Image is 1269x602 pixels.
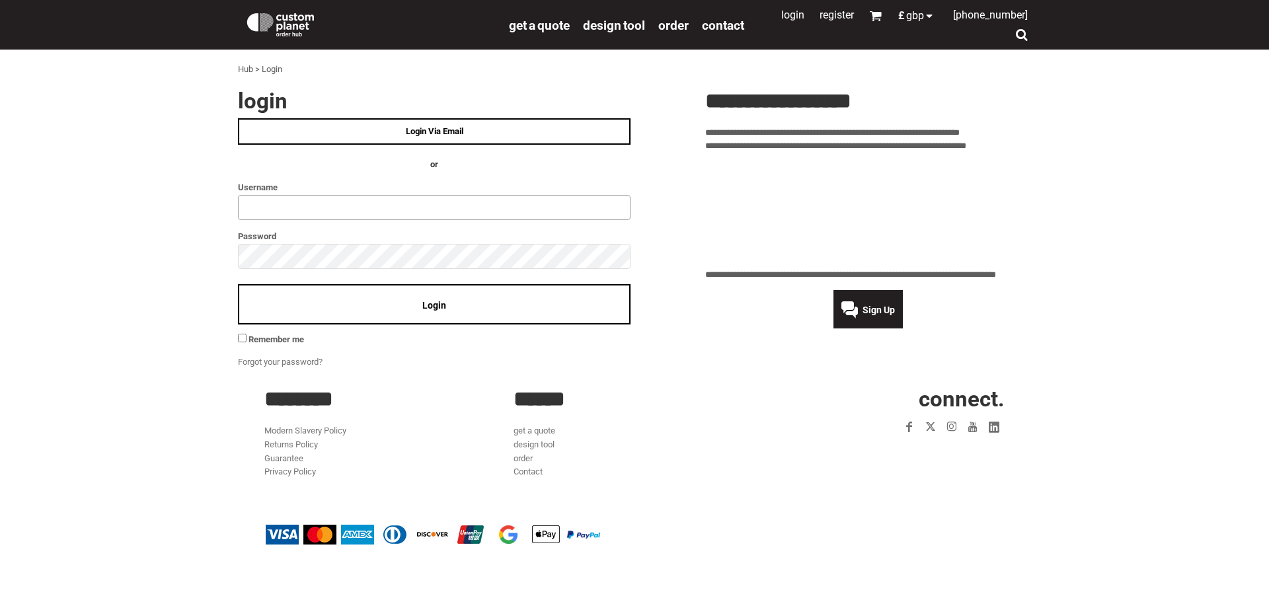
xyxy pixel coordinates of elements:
iframe: Customer reviews powered by Trustpilot [705,161,1031,260]
label: Password [238,229,631,244]
span: order [658,18,689,33]
span: GBP [906,11,924,21]
span: £ [898,11,906,21]
span: get a quote [509,18,570,33]
img: Apple Pay [529,525,562,545]
a: Custom Planet [238,3,502,43]
span: Remember me [249,334,304,344]
a: Modern Slavery Policy [264,426,346,435]
a: Returns Policy [264,439,318,449]
a: Guarantee [264,453,303,463]
label: Username [238,180,631,195]
img: American Express [341,525,374,545]
a: Register [820,9,854,21]
span: Login Via Email [406,126,463,136]
a: get a quote [514,426,555,435]
span: Contact [702,18,744,33]
img: Google Pay [492,525,525,545]
a: Login Via Email [238,118,631,145]
a: Login [781,9,804,21]
a: order [658,17,689,32]
a: design tool [583,17,645,32]
a: Privacy Policy [264,467,316,476]
a: get a quote [509,17,570,32]
a: Forgot your password? [238,357,323,367]
h4: OR [238,158,631,172]
div: Login [262,63,282,77]
h2: CONNECT. [763,388,1005,410]
input: Remember me [238,334,247,342]
img: Visa [266,525,299,545]
span: [PHONE_NUMBER] [953,9,1028,21]
a: Contact [514,467,543,476]
img: China UnionPay [454,525,487,545]
h2: Login [238,90,631,112]
img: Diners Club [379,525,412,545]
a: order [514,453,533,463]
span: Login [422,300,446,311]
img: PayPal [567,531,600,539]
img: Mastercard [303,525,336,545]
a: Contact [702,17,744,32]
span: design tool [583,18,645,33]
img: Custom Planet [245,10,317,36]
span: Sign Up [863,305,895,315]
a: design tool [514,439,555,449]
div: > [255,63,260,77]
iframe: Customer reviews powered by Trustpilot [822,445,1005,461]
img: Discover [416,525,449,545]
a: Hub [238,64,253,74]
